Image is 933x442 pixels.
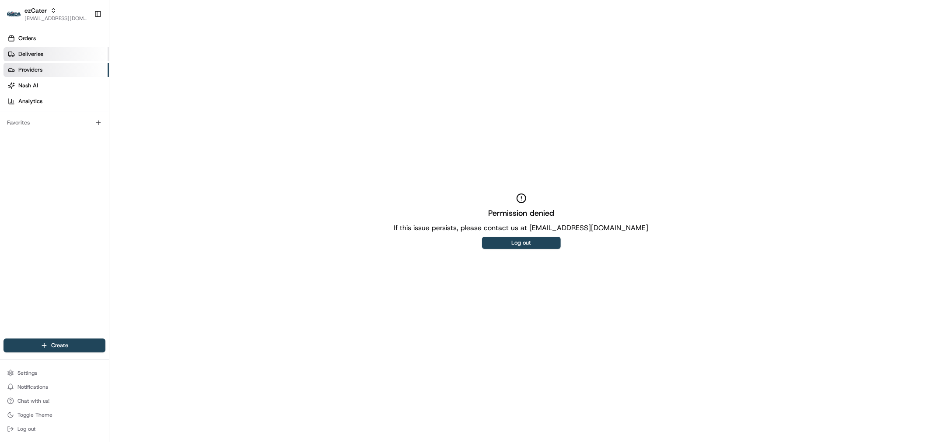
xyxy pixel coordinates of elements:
[9,35,159,49] p: Welcome 👋
[17,425,35,432] span: Log out
[3,3,91,24] button: ezCaterezCater[EMAIL_ADDRESS][DOMAIN_NAME]
[3,31,109,45] a: Orders
[18,50,43,58] span: Deliveries
[17,411,52,418] span: Toggle Theme
[9,9,26,26] img: Nash
[30,83,143,92] div: Start new chat
[3,79,109,93] a: Nash AI
[24,15,87,22] button: [EMAIL_ADDRESS][DOMAIN_NAME]
[30,92,111,99] div: We're available if you need us!
[9,83,24,99] img: 1736555255976-a54dd68f-1ca7-489b-9aae-adbdc363a1c4
[18,35,36,42] span: Orders
[3,94,109,108] a: Analytics
[74,128,81,135] div: 💻
[17,397,49,404] span: Chat with us!
[18,82,38,90] span: Nash AI
[51,342,68,349] span: Create
[3,367,105,379] button: Settings
[23,56,144,66] input: Clear
[3,47,109,61] a: Deliveries
[3,338,105,352] button: Create
[18,97,42,105] span: Analytics
[62,148,106,155] a: Powered byPylon
[17,369,37,376] span: Settings
[18,66,42,74] span: Providers
[87,148,106,155] span: Pylon
[5,123,70,139] a: 📗Knowledge Base
[3,381,105,393] button: Notifications
[24,6,47,15] button: ezCater
[3,63,109,77] a: Providers
[7,11,21,17] img: ezCater
[70,123,144,139] a: 💻API Documentation
[83,127,140,135] span: API Documentation
[17,127,67,135] span: Knowledge Base
[3,395,105,407] button: Chat with us!
[3,423,105,435] button: Log out
[482,237,561,249] button: Log out
[3,409,105,421] button: Toggle Theme
[394,223,649,233] p: If this issue persists, please contact us at [EMAIL_ADDRESS][DOMAIN_NAME]
[9,128,16,135] div: 📗
[3,116,105,130] div: Favorites
[17,383,48,390] span: Notifications
[149,86,159,97] button: Start new chat
[488,207,554,219] h2: Permission denied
